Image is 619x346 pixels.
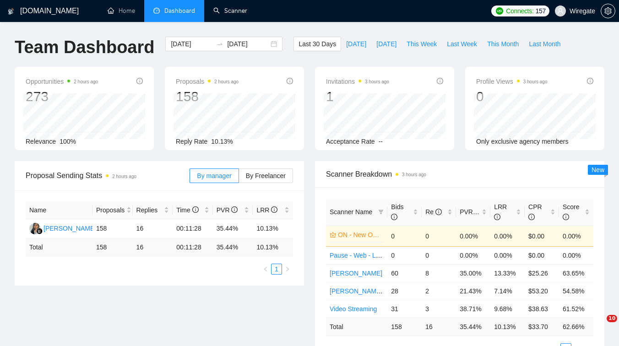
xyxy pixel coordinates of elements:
[214,79,239,84] time: 2 hours ago
[559,226,593,246] td: 0.00%
[285,266,290,272] span: right
[456,300,490,318] td: 38.71%
[592,166,604,173] span: New
[29,224,96,232] a: GA[PERSON_NAME]
[136,78,143,84] span: info-circle
[74,79,98,84] time: 2 hours ago
[217,206,238,214] span: PVR
[164,7,195,15] span: Dashboard
[211,138,233,145] span: 10.13%
[456,318,490,335] td: 35.44 %
[176,206,198,214] span: Time
[387,264,422,282] td: 60
[525,282,559,300] td: $53.20
[422,318,456,335] td: 16
[365,79,389,84] time: 3 hours ago
[402,37,442,51] button: This Week
[282,264,293,275] li: Next Page
[246,172,286,179] span: By Freelancer
[326,76,389,87] span: Invitations
[112,174,136,179] time: 2 hours ago
[133,201,173,219] th: Replies
[447,39,477,49] span: Last Week
[607,315,617,322] span: 10
[153,7,160,14] span: dashboard
[293,37,341,51] button: Last 30 Days
[563,214,569,220] span: info-circle
[26,201,92,219] th: Name
[559,246,593,264] td: 0.00%
[326,318,387,335] td: Total
[525,264,559,282] td: $25.26
[216,40,223,48] span: swap-right
[528,214,535,220] span: info-circle
[422,300,456,318] td: 3
[29,223,41,234] img: GA
[378,209,384,215] span: filter
[376,39,396,49] span: [DATE]
[216,40,223,48] span: to
[536,6,546,16] span: 157
[563,203,580,221] span: Score
[387,300,422,318] td: 31
[460,208,481,216] span: PVR
[559,300,593,318] td: 61.52%
[490,282,525,300] td: 7.14%
[456,282,490,300] td: 21.43%
[442,37,482,51] button: Last Week
[92,201,133,219] th: Proposals
[506,6,533,16] span: Connects:
[26,138,56,145] span: Relevance
[559,318,593,335] td: 62.66 %
[476,88,548,105] div: 0
[213,7,247,15] a: searchScanner
[435,209,442,215] span: info-circle
[330,305,377,313] a: Video Streaming
[387,318,422,335] td: 158
[173,219,213,238] td: 00:11:28
[197,172,231,179] span: By manager
[456,226,490,246] td: 0.00%
[8,4,14,19] img: logo
[559,282,593,300] td: 54.58%
[496,7,503,15] img: upwork-logo.png
[15,37,154,58] h1: Team Dashboard
[422,282,456,300] td: 2
[391,214,397,220] span: info-circle
[26,170,190,181] span: Proposal Sending Stats
[176,88,239,105] div: 158
[490,226,525,246] td: 0.00%
[299,39,336,49] span: Last 30 Days
[524,37,565,51] button: Last Month
[422,246,456,264] td: 0
[326,138,375,145] span: Acceptance Rate
[456,246,490,264] td: 0.00%
[227,39,269,49] input: End date
[456,264,490,282] td: 35.00%
[476,138,569,145] span: Only exclusive agency members
[341,37,371,51] button: [DATE]
[525,300,559,318] td: $38.63
[391,203,403,221] span: Bids
[43,223,96,233] div: [PERSON_NAME]
[282,264,293,275] button: right
[525,226,559,246] td: $0.00
[260,264,271,275] button: left
[557,8,564,14] span: user
[176,138,207,145] span: Reply Rate
[494,214,500,220] span: info-circle
[263,266,268,272] span: left
[587,78,593,84] span: info-circle
[26,88,98,105] div: 273
[330,287,411,295] a: [PERSON_NAME] & Laravel
[437,78,443,84] span: info-circle
[494,203,507,221] span: LRR
[271,206,277,213] span: info-circle
[525,318,559,335] td: $ 33.70
[271,264,282,274] a: 1
[529,39,560,49] span: Last Month
[376,205,386,219] span: filter
[92,238,133,256] td: 158
[26,76,98,87] span: Opportunities
[601,7,615,15] a: setting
